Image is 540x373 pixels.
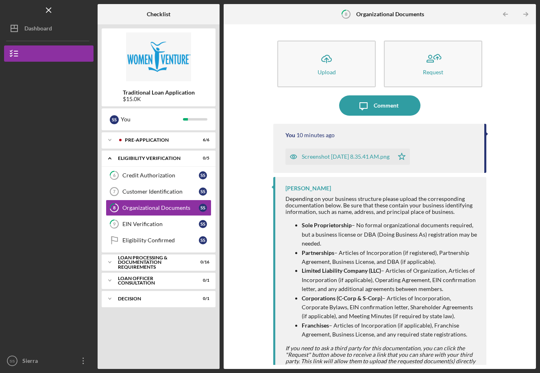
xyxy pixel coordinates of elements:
div: Loan Officer Consultation [118,276,189,285]
text: SS [10,359,15,363]
p: – Articles of Organization, Articles of Incorporation (if applicable), Operating Agreement, EIN c... [302,266,478,293]
b: Checklist [147,11,170,17]
div: Credit Authorization [122,172,199,179]
div: 0 / 16 [195,260,209,265]
div: $15.0K [123,96,195,102]
time: 2025-08-29 13:36 [296,132,335,138]
div: Screenshot [DATE] 8.35.41 AM.png [302,153,390,160]
div: You [285,132,295,138]
div: S S [199,188,207,196]
div: Upload [318,69,336,75]
strong: Corporations (C-Corp & S-Corp) [302,295,382,302]
div: Request [423,69,443,75]
a: 6Credit AuthorizationSS [106,167,211,183]
a: 9EIN VerificationSS [106,216,211,232]
div: [PERSON_NAME] [285,185,331,192]
div: Dashboard [24,20,52,39]
div: Decision [118,296,189,301]
div: S S [199,220,207,228]
a: 7Customer IdentificationSS [106,183,211,200]
strong: Franchises [302,322,329,329]
div: S S [199,236,207,244]
button: Screenshot [DATE] 8.35.41 AM.png [285,149,410,165]
div: You [121,112,183,126]
div: 6 / 6 [195,138,209,142]
tspan: 9 [113,222,116,227]
img: Product logo [102,32,216,81]
div: Customer Identification [122,188,199,195]
div: S S [110,115,119,124]
tspan: 7 [113,189,115,194]
button: Dashboard [4,20,94,37]
div: S S [199,204,207,212]
a: Eligibility ConfirmedSS [106,232,211,248]
p: – No formal organizational documents required, but a business license or DBA (Doing Business As) ... [302,221,478,248]
button: Upload [277,41,376,87]
b: Organizational Documents [356,11,424,17]
button: Request [384,41,482,87]
div: Loan Processing & Documentation Requirements [118,255,189,270]
p: – Articles of Incorporation, Corporate Bylaws, EIN confirmation letter, Shareholder Agreements (i... [302,294,478,321]
a: 8Organizational DocumentsSS [106,200,211,216]
div: 0 / 1 [195,278,209,283]
tspan: 6 [113,173,116,178]
p: – Articles of Incorporation (if applicable), Franchise Agreement, Business License, and any requi... [302,321,478,339]
button: Comment [339,95,420,116]
div: Depending on your business structure please upload the corresponding documentation below. Be sure... [285,196,478,215]
div: 0 / 1 [195,296,209,301]
div: S S [199,171,207,179]
button: SSSierra [PERSON_NAME] [4,353,94,369]
tspan: 8 [345,11,347,17]
p: – Articles of Incorporation (if registered), Partnership Agreement, Business License, and DBA (if... [302,248,478,267]
div: EIN Verification [122,221,199,227]
strong: Limited Liability Company (LLC) [302,267,381,274]
div: 0 / 5 [195,156,209,161]
div: Organizational Documents [122,205,199,211]
div: Eligibility Confirmed [122,237,199,244]
tspan: 8 [113,205,115,211]
b: Traditional Loan Application [123,89,195,96]
strong: Partnerships [302,249,334,256]
div: Pre-Application [125,138,189,142]
strong: Sole Proprietorship [302,222,352,229]
div: Eligibility Verification [118,156,189,161]
div: Comment [374,95,398,116]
